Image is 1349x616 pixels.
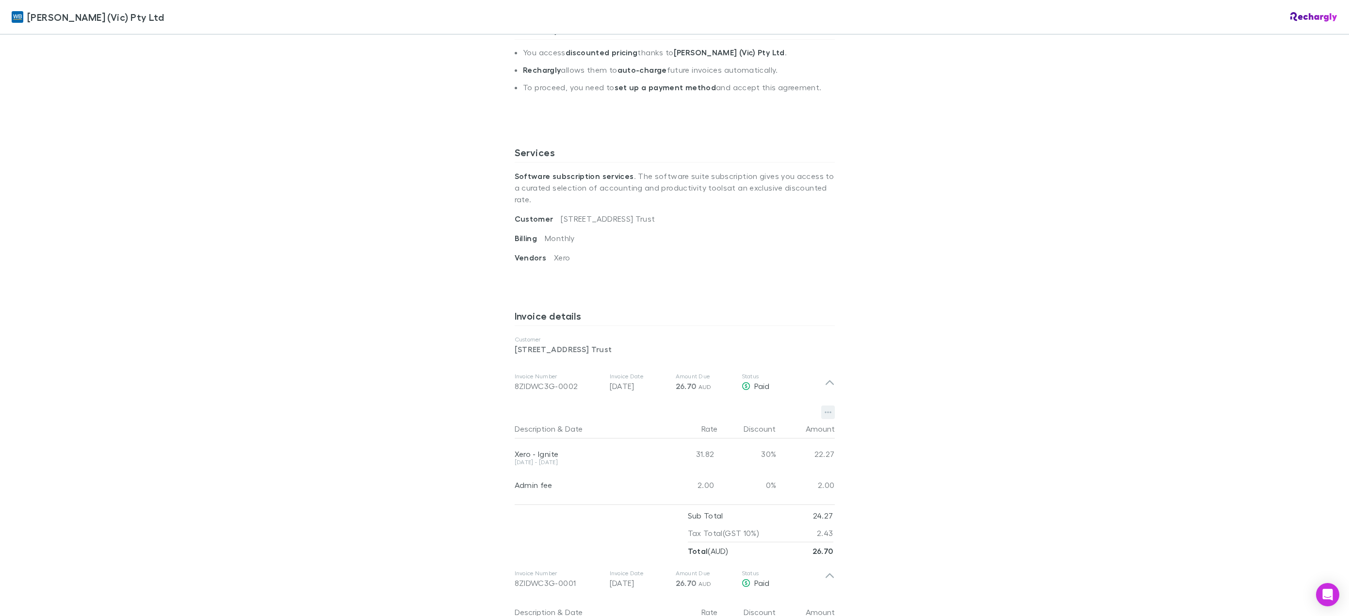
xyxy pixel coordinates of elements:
[554,253,570,262] span: Xero
[754,381,769,390] span: Paid
[515,449,656,459] div: Xero - Ignite
[515,480,656,490] div: Admin fee
[515,380,602,392] div: 8ZIDWC3G-0002
[660,470,718,501] div: 2.00
[813,507,833,524] p: 24.27
[515,214,561,224] span: Customer
[813,546,833,556] strong: 26.70
[676,578,697,588] span: 26.70
[688,542,729,560] p: ( AUD )
[688,524,760,542] p: Tax Total (GST 10%)
[523,65,834,82] li: allows them to future invoices automatically.
[699,580,712,587] span: AUD
[515,343,835,355] p: [STREET_ADDRESS] Trust
[515,373,602,380] p: Invoice Number
[610,577,668,589] p: [DATE]
[523,48,834,65] li: You access thanks to .
[515,419,555,438] button: Description
[545,233,575,243] span: Monthly
[515,310,835,325] h3: Invoice details
[718,470,777,501] div: 0%
[688,507,723,524] p: Sub Total
[561,214,655,223] span: [STREET_ADDRESS] Trust
[660,438,718,470] div: 31.82
[676,373,734,380] p: Amount Due
[754,578,769,587] span: Paid
[523,65,561,75] strong: Rechargly
[610,569,668,577] p: Invoice Date
[515,459,656,465] div: [DATE] - [DATE]
[674,48,785,57] strong: [PERSON_NAME] (Vic) Pty Ltd
[742,569,825,577] p: Status
[615,82,716,92] strong: set up a payment method
[610,373,668,380] p: Invoice Date
[515,336,835,343] p: Customer
[618,65,667,75] strong: auto-charge
[777,438,835,470] div: 22.27
[1290,12,1337,22] img: Rechargly Logo
[12,11,23,23] img: William Buck (Vic) Pty Ltd's Logo
[688,546,708,556] strong: Total
[718,438,777,470] div: 30%
[565,419,583,438] button: Date
[1316,583,1339,606] div: Open Intercom Messenger
[515,577,602,589] div: 8ZIDWC3G-0001
[507,363,843,402] div: Invoice Number8ZIDWC3G-0002Invoice Date[DATE]Amount Due26.70 AUDStatusPaid
[515,253,554,262] span: Vendors
[610,380,668,392] p: [DATE]
[777,470,835,501] div: 2.00
[507,560,843,599] div: Invoice Number8ZIDWC3G-0001Invoice Date[DATE]Amount Due26.70 AUDStatusPaid
[515,419,656,438] div: &
[27,10,164,24] span: [PERSON_NAME] (Vic) Pty Ltd
[515,162,835,213] p: . The software suite subscription gives you access to a curated selection of accounting and produ...
[523,82,834,100] li: To proceed, you need to and accept this agreement.
[817,524,833,542] p: 2.43
[742,373,825,380] p: Status
[699,383,712,390] span: AUD
[676,569,734,577] p: Amount Due
[676,381,697,391] span: 26.70
[515,233,545,243] span: Billing
[515,146,835,162] h3: Services
[515,171,634,181] strong: Software subscription services
[515,569,602,577] p: Invoice Number
[566,48,638,57] strong: discounted pricing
